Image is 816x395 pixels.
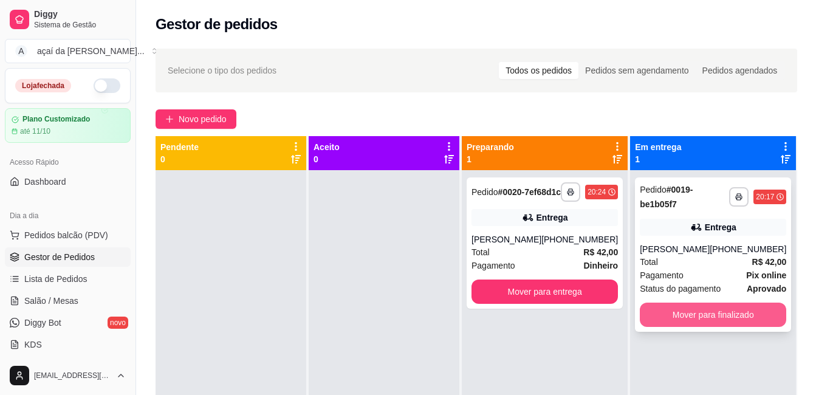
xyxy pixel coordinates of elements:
[5,206,131,225] div: Dia a dia
[24,338,42,351] span: KDS
[705,221,736,233] div: Entrega
[168,64,276,77] span: Selecione o tipo dos pedidos
[5,313,131,332] a: Diggy Botnovo
[640,282,721,295] span: Status do pagamento
[37,45,145,57] div: açaí da [PERSON_NAME] ...
[15,45,27,57] span: A
[5,335,131,354] a: KDS
[471,187,498,197] span: Pedido
[471,246,490,259] span: Total
[635,141,681,153] p: Em entrega
[588,187,606,197] div: 20:24
[583,247,618,257] strong: R$ 42,00
[179,112,227,126] span: Novo pedido
[471,233,541,246] div: [PERSON_NAME]
[640,269,684,282] span: Pagamento
[752,257,787,267] strong: R$ 42,00
[640,185,667,194] span: Pedido
[640,243,710,255] div: [PERSON_NAME]
[24,229,108,241] span: Pedidos balcão (PDV)
[22,115,90,124] article: Plano Customizado
[471,280,618,304] button: Mover para entrega
[160,153,199,165] p: 0
[583,261,618,270] strong: Dinheiro
[24,176,66,188] span: Dashboard
[24,251,95,263] span: Gestor de Pedidos
[5,361,131,390] button: [EMAIL_ADDRESS][DOMAIN_NAME]
[747,284,786,294] strong: aprovado
[537,211,568,224] div: Entrega
[314,153,340,165] p: 0
[15,79,71,92] div: Loja fechada
[34,9,126,20] span: Diggy
[160,141,199,153] p: Pendente
[34,371,111,380] span: [EMAIL_ADDRESS][DOMAIN_NAME]
[5,108,131,143] a: Plano Customizadoaté 11/10
[467,153,514,165] p: 1
[5,291,131,311] a: Salão / Mesas
[156,109,236,129] button: Novo pedido
[499,62,578,79] div: Todos os pedidos
[746,270,786,280] strong: Pix online
[94,78,120,93] button: Alterar Status
[20,126,50,136] article: até 11/10
[5,39,131,63] button: Select a team
[5,153,131,172] div: Acesso Rápido
[640,185,693,209] strong: # 0019-be1b05f7
[5,5,131,34] a: DiggySistema de Gestão
[635,153,681,165] p: 1
[24,273,87,285] span: Lista de Pedidos
[541,233,618,246] div: [PHONE_NUMBER]
[696,62,784,79] div: Pedidos agendados
[24,295,78,307] span: Salão / Mesas
[710,243,786,255] div: [PHONE_NUMBER]
[640,255,658,269] span: Total
[756,192,774,202] div: 20:17
[578,62,695,79] div: Pedidos sem agendamento
[156,15,278,34] h2: Gestor de pedidos
[34,20,126,30] span: Sistema de Gestão
[165,115,174,123] span: plus
[471,259,515,272] span: Pagamento
[314,141,340,153] p: Aceito
[498,187,561,197] strong: # 0020-7ef68d1c
[5,247,131,267] a: Gestor de Pedidos
[5,172,131,191] a: Dashboard
[640,303,786,327] button: Mover para finalizado
[5,269,131,289] a: Lista de Pedidos
[5,225,131,245] button: Pedidos balcão (PDV)
[467,141,514,153] p: Preparando
[24,317,61,329] span: Diggy Bot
